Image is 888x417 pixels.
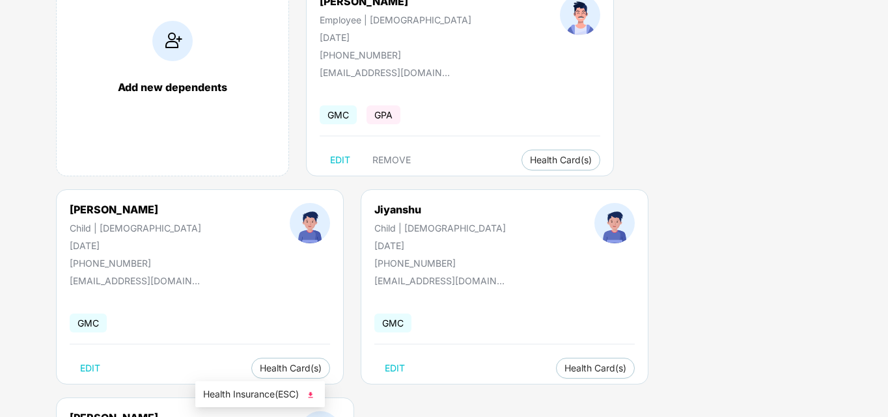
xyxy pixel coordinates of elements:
[70,203,201,216] div: [PERSON_NAME]
[594,203,635,243] img: profileImage
[203,387,317,401] span: Health Insurance(ESC)
[320,105,357,124] span: GMC
[330,155,350,165] span: EDIT
[372,155,411,165] span: REMOVE
[367,105,400,124] span: GPA
[564,365,626,371] span: Health Card(s)
[260,365,322,371] span: Health Card(s)
[530,157,592,163] span: Health Card(s)
[320,14,471,25] div: Employee | [DEMOGRAPHIC_DATA]
[385,363,405,373] span: EDIT
[152,21,193,61] img: addIcon
[70,275,200,286] div: [EMAIL_ADDRESS][DOMAIN_NAME]
[374,240,506,251] div: [DATE]
[320,49,471,61] div: [PHONE_NUMBER]
[70,222,201,234] div: Child | [DEMOGRAPHIC_DATA]
[556,358,635,379] button: Health Card(s)
[362,150,421,170] button: REMOVE
[320,67,450,78] div: [EMAIL_ADDRESS][DOMAIN_NAME]
[374,222,506,234] div: Child | [DEMOGRAPHIC_DATA]
[80,363,100,373] span: EDIT
[374,258,506,269] div: [PHONE_NUMBER]
[70,314,107,332] span: GMC
[70,358,111,379] button: EDIT
[320,32,471,43] div: [DATE]
[374,203,506,216] div: Jiyanshu
[374,314,411,332] span: GMC
[290,203,330,243] img: profileImage
[374,275,505,286] div: [EMAIL_ADDRESS][DOMAIN_NAME]
[70,81,275,94] div: Add new dependents
[521,150,600,170] button: Health Card(s)
[304,388,317,401] img: svg+xml;base64,PHN2ZyB4bWxucz0iaHR0cDovL3d3dy53My5vcmcvMjAwMC9zdmciIHhtbG5zOnhsaW5rPSJodHRwOi8vd3...
[251,358,330,379] button: Health Card(s)
[374,358,415,379] button: EDIT
[320,150,361,170] button: EDIT
[70,240,201,251] div: [DATE]
[70,258,201,269] div: [PHONE_NUMBER]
